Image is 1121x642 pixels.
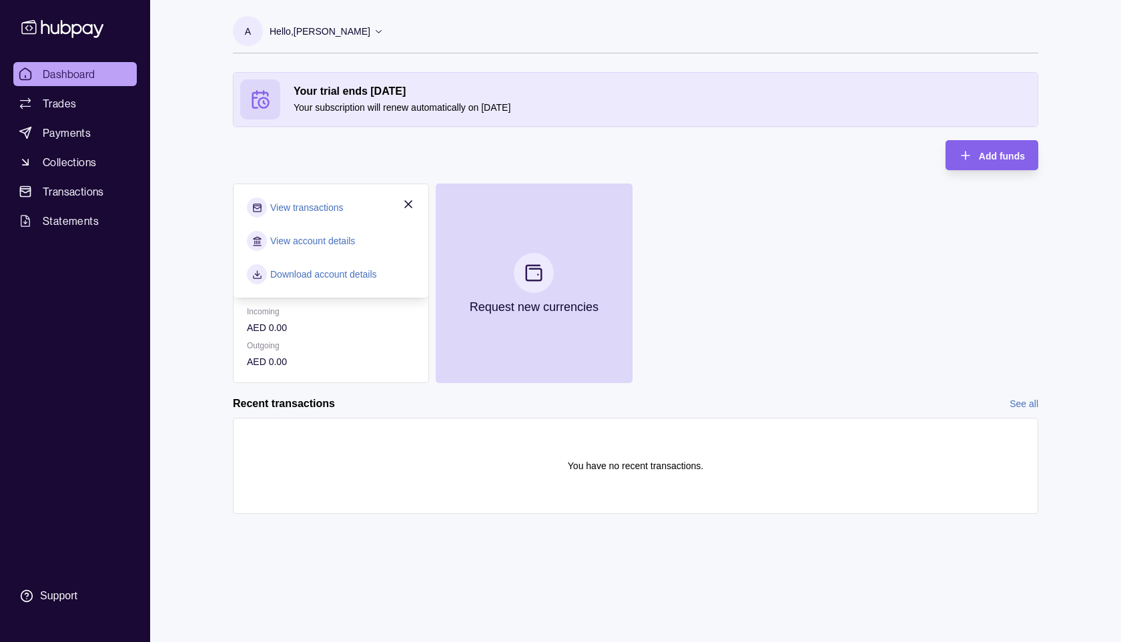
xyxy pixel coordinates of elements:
[40,589,77,603] div: Support
[247,338,415,353] p: Outgoing
[470,300,599,314] p: Request new currencies
[979,151,1025,162] span: Add funds
[568,458,703,473] p: You have no recent transactions.
[436,184,632,383] button: Request new currencies
[13,91,137,115] a: Trades
[43,66,95,82] span: Dashboard
[43,95,76,111] span: Trades
[270,267,377,282] a: Download account details
[946,140,1038,170] button: Add funds
[247,320,415,335] p: AED 0.00
[13,582,137,610] a: Support
[247,304,415,319] p: Incoming
[43,125,91,141] span: Payments
[43,154,96,170] span: Collections
[294,100,1031,115] p: Your subscription will renew automatically on [DATE]
[270,234,355,248] a: View account details
[13,150,137,174] a: Collections
[233,396,335,411] h2: Recent transactions
[13,121,137,145] a: Payments
[270,200,343,215] a: View transactions
[1010,396,1038,411] a: See all
[43,213,99,229] span: Statements
[245,24,251,39] p: A
[43,184,104,200] span: Transactions
[247,354,415,369] p: AED 0.00
[294,84,1031,99] h2: Your trial ends [DATE]
[13,62,137,86] a: Dashboard
[13,180,137,204] a: Transactions
[13,209,137,233] a: Statements
[270,24,370,39] p: Hello, [PERSON_NAME]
